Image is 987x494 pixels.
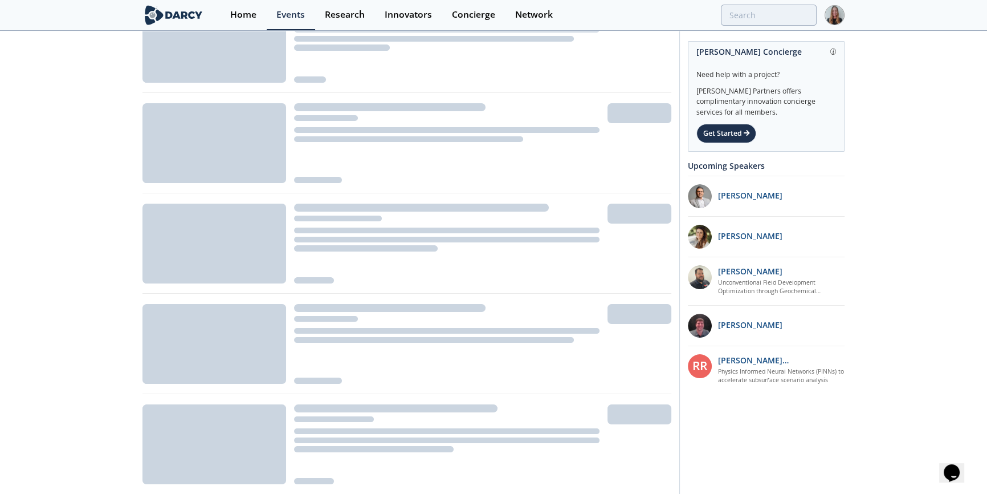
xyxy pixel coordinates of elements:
[696,62,836,80] div: Need help with a project?
[515,10,553,19] div: Network
[688,265,712,289] img: 2k2ez1SvSiOh3gKHmcgF
[688,156,845,176] div: Upcoming Speakers
[142,5,205,25] img: logo-wide.svg
[688,354,712,378] div: RR
[718,367,845,386] a: Physics Informed Neural Networks (PINNs) to accelerate subsurface scenario analysis
[696,80,836,118] div: [PERSON_NAME] Partners offers complimentary innovation concierge services for all members.
[385,10,432,19] div: Innovators
[230,10,256,19] div: Home
[276,10,305,19] div: Events
[718,265,782,277] p: [PERSON_NAME]
[718,278,845,297] a: Unconventional Field Development Optimization through Geochemical Fingerprinting Technology
[718,189,782,201] p: [PERSON_NAME]
[718,354,845,366] p: [PERSON_NAME] [PERSON_NAME]
[696,42,836,62] div: [PERSON_NAME] Concierge
[688,225,712,249] img: 737ad19b-6c50-4cdf-92c7-29f5966a019e
[452,10,495,19] div: Concierge
[825,5,845,25] img: Profile
[688,314,712,338] img: accc9a8e-a9c1-4d58-ae37-132228efcf55
[718,230,782,242] p: [PERSON_NAME]
[721,5,817,26] input: Advanced Search
[939,448,976,483] iframe: chat widget
[718,319,782,331] p: [PERSON_NAME]
[830,48,837,55] img: information.svg
[688,184,712,208] img: 1fdb2308-3d70-46db-bc64-f6eabefcce4d
[325,10,365,19] div: Research
[696,124,756,143] div: Get Started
